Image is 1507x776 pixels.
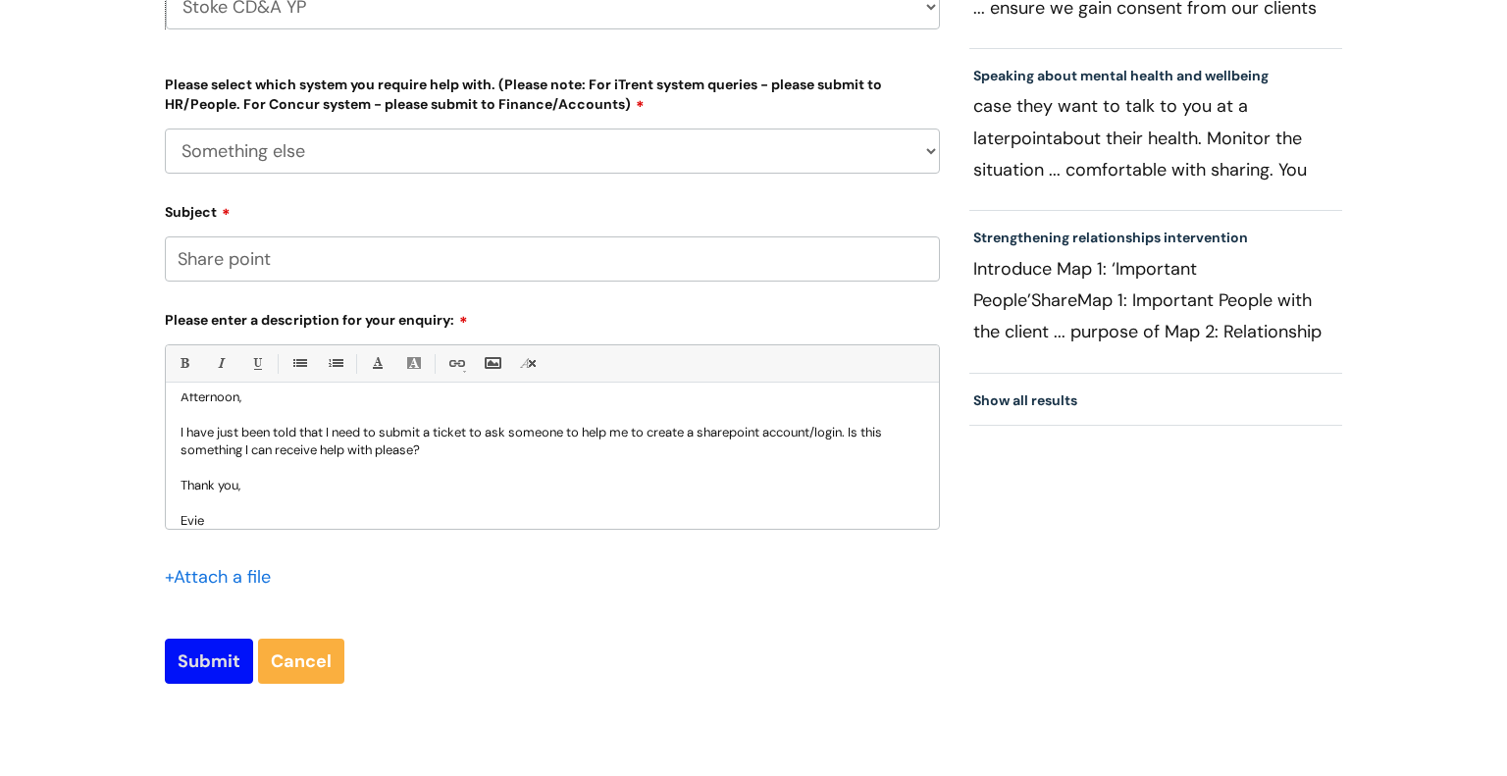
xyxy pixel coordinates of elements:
label: Please select which system you require help with. (Please note: For iTrent system queries - pleas... [165,73,940,113]
a: Strengthening relationships intervention [973,229,1248,246]
p: Afternoon, [181,388,924,406]
a: Show all results [973,391,1077,409]
a: Back Color [401,351,426,376]
a: 1. Ordered List (Ctrl-Shift-8) [323,351,347,376]
p: I have just been told that I need to submit a ticket to ask someone to help me to create a sharep... [181,424,924,459]
a: Bold (Ctrl-B) [172,351,196,376]
a: Italic (Ctrl-I) [208,351,233,376]
a: Remove formatting (Ctrl-\) [516,351,541,376]
a: Link [443,351,468,376]
span: point [1011,127,1053,150]
div: Attach a file [165,561,283,593]
a: Speaking about mental health and wellbeing [973,67,1269,84]
label: Please enter a description for your enquiry: [165,305,940,329]
span: Share [1031,288,1077,312]
p: Evie [181,512,924,530]
a: • Unordered List (Ctrl-Shift-7) [286,351,311,376]
span: + [165,565,174,589]
p: Introduce Map 1: ‘Important People’ Map 1: Important People with the client ... purpose of Map 2:... [973,253,1338,347]
a: Underline(Ctrl-U) [244,351,269,376]
a: Cancel [258,639,344,684]
label: Subject [165,197,940,221]
a: Insert Image... [480,351,504,376]
p: case they want to talk to you at a later about their health. Monitor the situation ... comfortabl... [973,90,1338,184]
a: Font Color [365,351,390,376]
input: Submit [165,639,253,684]
p: Thank you, [181,477,924,494]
